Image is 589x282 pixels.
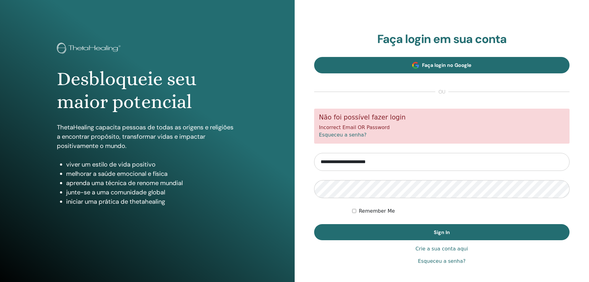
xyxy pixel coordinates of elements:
[352,207,570,215] div: Keep me authenticated indefinitely or until I manually logout
[66,178,238,188] li: aprenda uma técnica de renome mundial
[66,160,238,169] li: viver um estilo de vida positivo
[314,109,570,144] div: Incorrect Email OR Password
[66,197,238,206] li: iniciar uma prática de thetahealing
[57,67,238,114] h1: Desbloqueie seu maior potencial
[314,57,570,73] a: Faça login no Google
[319,114,565,121] h5: Não foi possível fazer login
[319,132,367,138] a: Esqueceu a senha?
[418,258,466,265] a: Esqueceu a senha?
[66,188,238,197] li: junte-se a uma comunidade global
[57,123,238,150] p: ThetaHealing capacita pessoas de todas as origens e religiões a encontrar propósito, transformar ...
[434,229,450,236] span: Sign In
[359,207,395,215] label: Remember Me
[66,169,238,178] li: melhorar a saúde emocional e física
[314,224,570,240] button: Sign In
[422,62,472,68] span: Faça login no Google
[314,32,570,46] h2: Faça login em sua conta
[416,245,468,253] a: Crie a sua conta aqui
[435,88,448,96] span: ou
